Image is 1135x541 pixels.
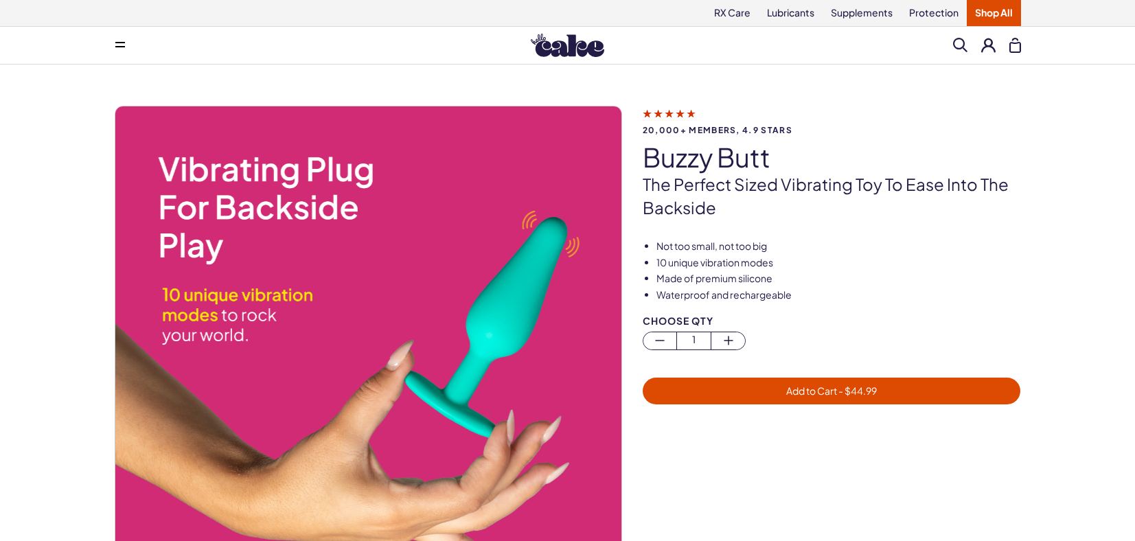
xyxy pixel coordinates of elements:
[643,143,1021,172] h1: buzzy butt
[643,126,1021,135] span: 20,000+ members, 4.9 stars
[837,384,877,397] span: - $ 44.99
[786,384,877,397] span: Add to Cart
[643,173,1021,219] p: The perfect sized vibrating toy to ease into the backside
[656,240,1021,253] li: Not too small, not too big
[656,288,1021,302] li: Waterproof and rechargeable
[656,256,1021,270] li: 10 unique vibration modes
[643,107,1021,135] a: 20,000+ members, 4.9 stars
[643,316,1021,326] div: Choose Qty
[656,272,1021,286] li: Made of premium silicone
[677,332,711,348] span: 1
[643,378,1021,404] button: Add to Cart - $44.99
[531,34,604,57] img: Hello Cake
